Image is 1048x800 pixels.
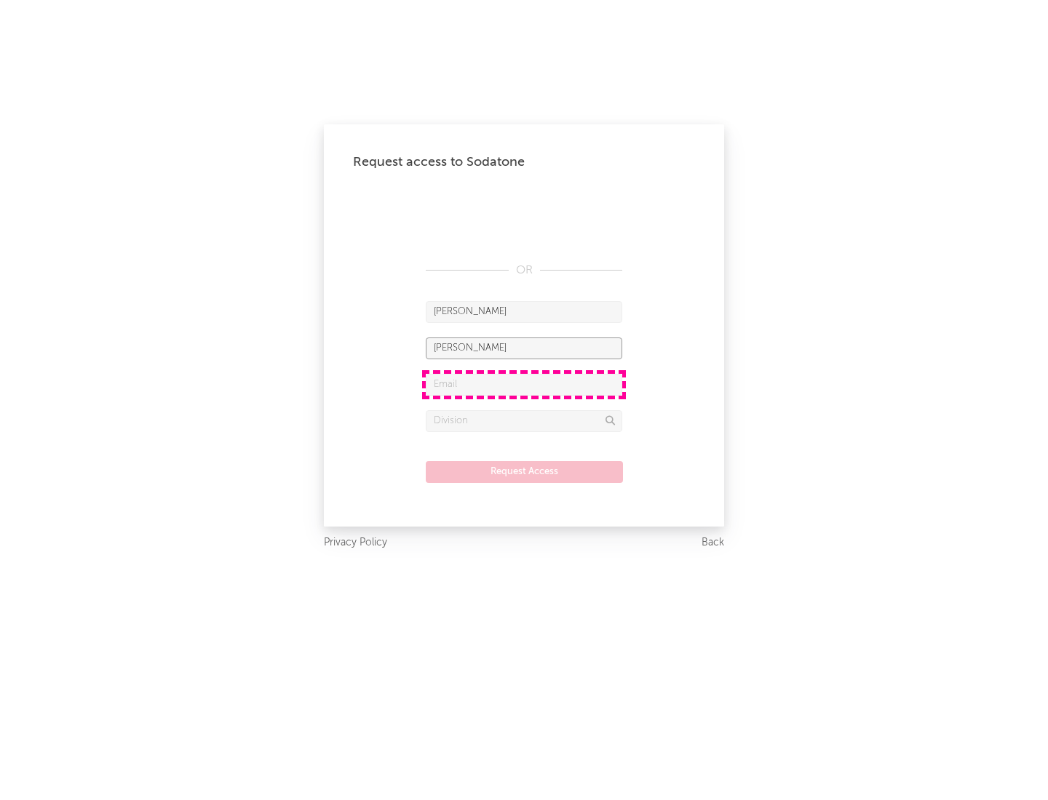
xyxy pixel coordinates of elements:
[426,374,622,396] input: Email
[353,153,695,171] div: Request access to Sodatone
[324,534,387,552] a: Privacy Policy
[426,410,622,432] input: Division
[426,262,622,279] div: OR
[702,534,724,552] a: Back
[426,337,622,359] input: Last Name
[426,301,622,323] input: First Name
[426,461,623,483] button: Request Access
